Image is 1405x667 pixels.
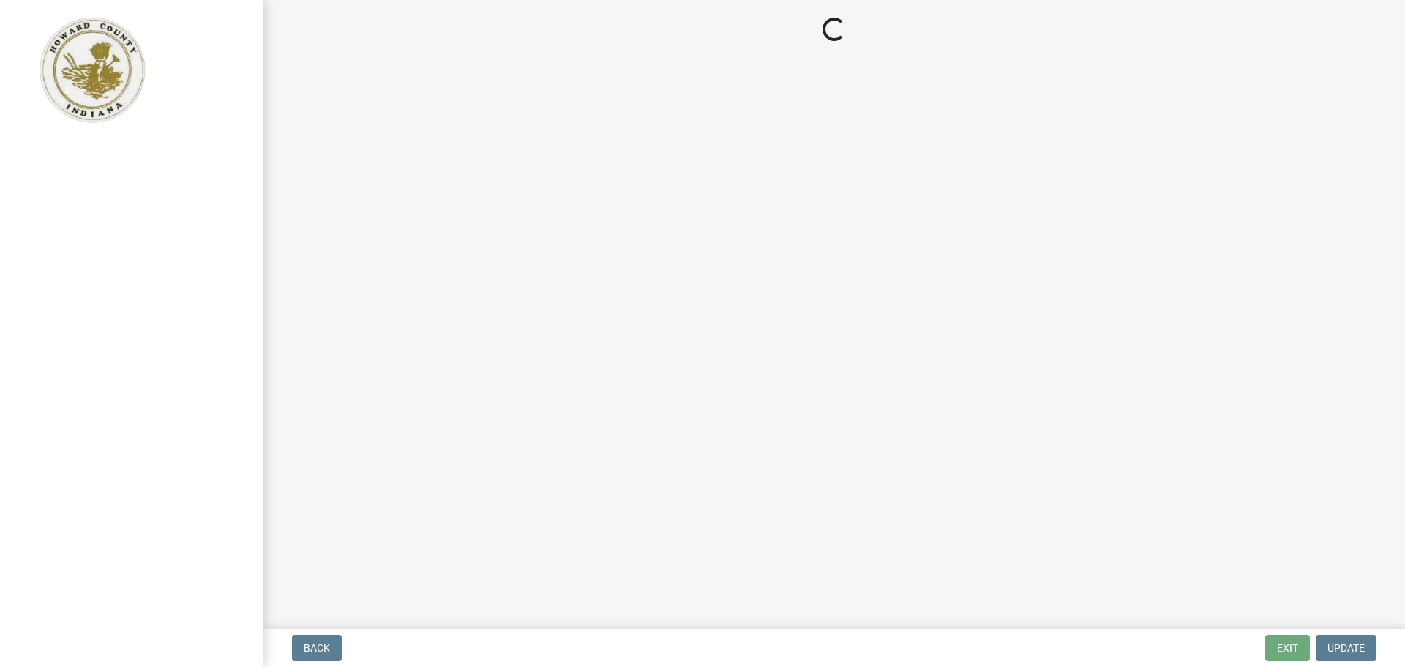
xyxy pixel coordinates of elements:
[1265,635,1310,661] button: Exit
[304,642,330,654] span: Back
[1316,635,1376,661] button: Update
[1327,642,1365,654] span: Update
[29,15,154,125] img: Howard County, Indiana
[292,635,342,661] button: Back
